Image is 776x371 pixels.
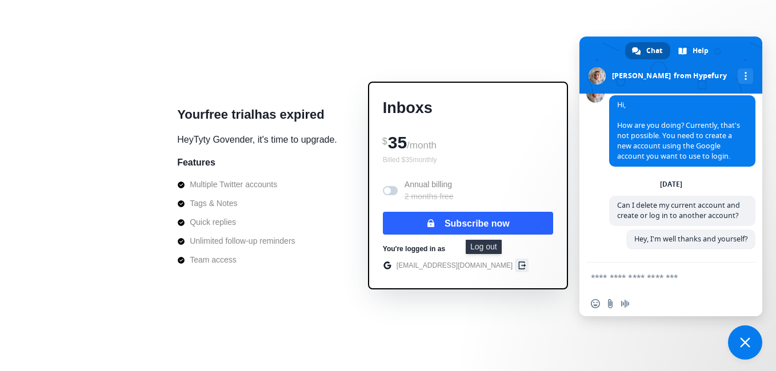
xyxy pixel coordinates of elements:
span: Hi, How are you doing? Currently, that's not possible. You need to create a new account using the... [617,100,740,161]
p: Annual billing [405,179,454,203]
div: Chat [625,42,670,59]
li: Quick replies [177,216,295,228]
div: More channels [738,68,753,84]
button: Subscribe now [383,212,553,235]
span: Insert an emoji [591,299,600,308]
li: Tags & Notes [177,197,295,209]
span: Help [693,42,709,59]
span: /month [407,140,437,151]
p: 2 months free [405,191,454,203]
li: Unlimited follow-up reminders [177,235,295,247]
span: Can I delete my current account and create or log in to another account? [617,200,740,220]
span: $ [382,136,387,146]
div: [DATE] [660,181,682,188]
li: Multiple Twitter accounts [177,179,295,191]
div: Close chat [728,325,762,360]
p: [EMAIL_ADDRESS][DOMAIN_NAME] [397,260,513,271]
p: Features [177,156,215,170]
p: Inboxs [383,96,553,120]
span: Hey, I'm well thanks and yourself? [634,234,747,244]
p: Hey Tyty Govender , it's time to upgrade. [177,133,337,147]
p: Billed $ 35 monthly [383,155,553,165]
button: edit [515,259,529,272]
li: Team access [177,254,295,266]
span: Audio message [621,299,630,308]
div: Help [671,42,717,59]
p: You're logged in as [383,244,445,254]
p: Your free trial has expired [177,105,325,124]
textarea: Compose your message... [591,272,726,283]
div: 35 [383,128,553,155]
span: Chat [646,42,662,59]
span: Send a file [606,299,615,308]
